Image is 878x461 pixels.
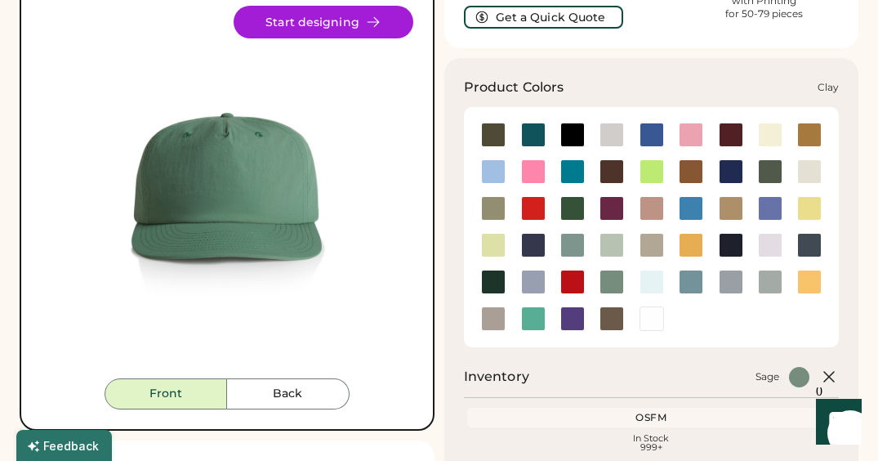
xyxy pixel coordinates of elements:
[470,411,833,424] div: OSFM
[105,378,227,410] button: Front
[464,367,529,387] h2: Inventory
[41,6,413,378] div: 1114 Style Image
[800,387,871,458] iframe: Front Chat
[227,378,350,410] button: Back
[234,6,413,38] button: Start designing
[470,434,833,452] div: In Stock 999+
[464,78,564,97] h3: Product Colors
[41,6,413,378] img: 1114 - Sage Front Image
[464,6,623,29] button: Get a Quick Quote
[818,81,839,94] div: Clay
[755,370,779,383] div: Sage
